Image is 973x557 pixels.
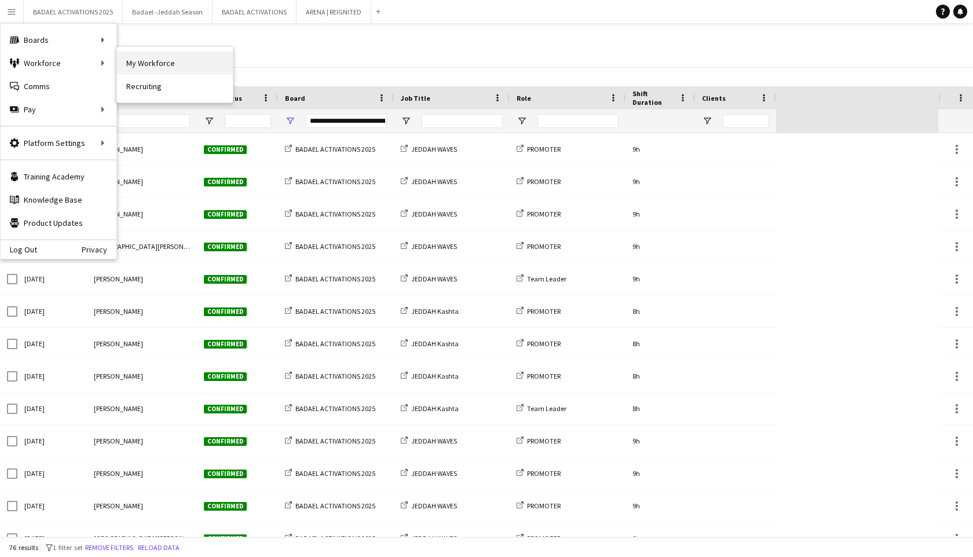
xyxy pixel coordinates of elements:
span: Confirmed [204,372,247,381]
a: BADAEL ACTIVATIONS 2025 [285,177,375,186]
a: PROMOTER [517,242,561,251]
button: Reload data [136,541,182,554]
span: PROMOTER [527,307,561,316]
div: 8h [625,360,695,392]
a: PROMOTER [517,372,561,380]
button: BADAEL ACTIVATIONS 2025 [24,1,123,23]
span: BADAEL ACTIVATIONS 2025 [295,534,375,543]
span: Shift Duration [632,89,674,107]
a: PROMOTER [517,534,561,543]
span: BADAEL ACTIVATIONS 2025 [295,372,375,380]
span: [PERSON_NAME] [94,437,143,445]
span: [PERSON_NAME] [94,404,143,413]
a: JEDDAH Kashta [401,404,459,413]
a: PROMOTER [517,501,561,510]
div: [DATE] [17,490,87,522]
span: [PERSON_NAME] [94,372,143,380]
div: 8h [625,295,695,327]
a: JEDDAH Kashta [401,372,459,380]
div: 9h [625,490,695,522]
span: [GEOGRAPHIC_DATA][PERSON_NAME] [94,242,207,251]
a: JEDDAH WAVES [401,469,457,478]
span: PROMOTER [527,339,561,348]
a: Comms [1,75,116,98]
a: BADAEL ACTIVATIONS 2025 [285,210,375,218]
div: [DATE] [17,360,87,392]
button: Open Filter Menu [517,116,527,126]
span: JEDDAH WAVES [411,242,457,251]
div: 9h [625,263,695,295]
input: Role Filter Input [537,114,619,128]
span: Team Leader [527,404,566,413]
span: BADAEL ACTIVATIONS 2025 [295,307,375,316]
span: PROMOTER [527,145,561,153]
a: BADAEL ACTIVATIONS 2025 [285,242,375,251]
a: PROMOTER [517,307,561,316]
input: Role Status Filter Input [225,114,271,128]
a: PROMOTER [517,437,561,445]
div: Workforce [1,52,116,75]
button: Remove filters [83,541,136,554]
button: Badael -Jeddah Season [123,1,213,23]
span: [PERSON_NAME] [94,210,143,218]
span: Confirmed [204,340,247,349]
span: PROMOTER [527,210,561,218]
span: Confirmed [204,502,247,511]
div: 8h [625,393,695,424]
button: ARENA | REIGNITED [297,1,371,23]
span: Confirmed [204,178,247,186]
a: JEDDAH WAVES [401,177,457,186]
span: Confirmed [204,145,247,154]
span: [GEOGRAPHIC_DATA][PERSON_NAME] [94,534,207,543]
span: Confirmed [204,534,247,543]
span: JEDDAH WAVES [411,177,457,186]
span: Confirmed [204,210,247,219]
span: JEDDAH Kashta [411,372,459,380]
a: BADAEL ACTIVATIONS 2025 [285,339,375,348]
span: BADAEL ACTIVATIONS 2025 [295,210,375,218]
a: JEDDAH WAVES [401,501,457,510]
div: 9h [625,457,695,489]
input: Clients Filter Input [723,114,769,128]
span: PROMOTER [527,534,561,543]
div: 9h [625,133,695,165]
span: Confirmed [204,470,247,478]
a: BADAEL ACTIVATIONS 2025 [285,534,375,543]
a: BADAEL ACTIVATIONS 2025 [285,274,375,283]
a: PROMOTER [517,339,561,348]
span: JEDDAH Kashta [411,307,459,316]
div: [DATE] [17,263,87,295]
div: [DATE] [17,522,87,554]
div: [DATE] [17,393,87,424]
span: PROMOTER [527,437,561,445]
span: [PERSON_NAME] [94,307,143,316]
span: Role [517,94,531,102]
a: JEDDAH WAVES [401,210,457,218]
span: BADAEL ACTIVATIONS 2025 [295,274,375,283]
span: JEDDAH WAVES [411,501,457,510]
a: BADAEL ACTIVATIONS 2025 [285,469,375,478]
span: BADAEL ACTIVATIONS 2025 [295,404,375,413]
span: [PERSON_NAME] [94,339,143,348]
a: JEDDAH WAVES [401,145,457,153]
span: JEDDAH WAVES [411,145,457,153]
a: PROMOTER [517,145,561,153]
span: [PERSON_NAME] [94,145,143,153]
div: Platform Settings [1,131,116,155]
div: Boards [1,28,116,52]
a: Product Updates [1,211,116,234]
span: JEDDAH WAVES [411,437,457,445]
span: JEDDAH WAVES [411,469,457,478]
button: Open Filter Menu [401,116,411,126]
span: Confirmed [204,307,247,316]
a: JEDDAH WAVES [401,437,457,445]
a: JEDDAH Kashta [401,339,459,348]
a: BADAEL ACTIVATIONS 2025 [285,404,375,413]
a: BADAEL ACTIVATIONS 2025 [285,307,375,316]
span: [PERSON_NAME] [94,274,143,283]
span: PROMOTER [527,242,561,251]
a: BADAEL ACTIVATIONS 2025 [285,145,375,153]
a: BADAEL ACTIVATIONS 2025 [285,501,375,510]
a: Team Leader [517,274,566,283]
span: Team Leader [527,274,566,283]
